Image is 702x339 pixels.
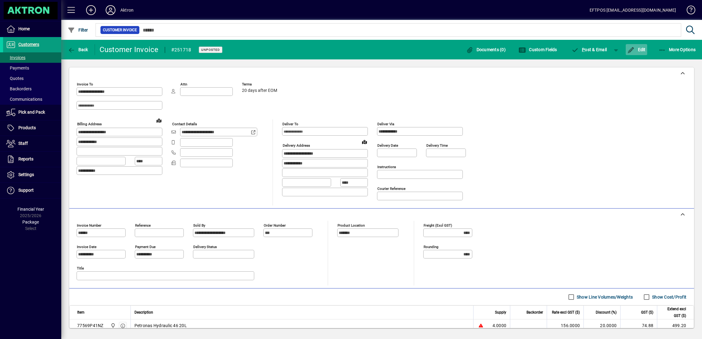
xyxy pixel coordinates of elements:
button: Add [81,5,101,16]
a: Support [3,183,61,198]
span: Petronas Hydraulic 46 20L [134,322,187,329]
span: Extend excl GST ($) [661,306,686,319]
div: 77569P41NZ [77,322,104,329]
mat-label: Reference [135,223,151,228]
mat-label: Invoice number [77,223,101,228]
span: Customer Invoice [103,27,137,33]
mat-label: Title [77,266,84,270]
span: Backorders [6,86,32,91]
span: 20 days after EOM [242,88,277,93]
span: Item [77,309,85,316]
span: Settings [18,172,34,177]
button: Documents (0) [464,44,507,55]
mat-label: Sold by [193,223,205,228]
mat-label: Product location [338,223,365,228]
span: Central [109,322,116,329]
mat-label: Instructions [377,165,396,169]
mat-label: Courier Reference [377,186,406,191]
button: Profile [101,5,120,16]
a: View on map [360,137,369,147]
a: View on map [154,115,164,125]
button: Filter [66,24,90,36]
app-page-header-button: Back [61,44,95,55]
a: Invoices [3,52,61,63]
mat-label: Invoice date [77,245,96,249]
button: Back [66,44,90,55]
mat-label: Delivery status [193,245,217,249]
td: 20.0000 [583,319,620,332]
button: Custom Fields [517,44,559,55]
a: Payments [3,63,61,73]
span: Edit [627,47,646,52]
a: Reports [3,152,61,167]
span: Reports [18,156,33,161]
span: Pick and Pack [18,110,45,115]
mat-label: Payment due [135,245,156,249]
div: Aktron [120,5,134,15]
a: Knowledge Base [682,1,694,21]
span: Support [18,188,34,193]
span: Financial Year [17,207,44,212]
span: Filter [68,28,88,32]
td: 499.20 [657,319,694,332]
a: Quotes [3,73,61,84]
span: Home [18,26,30,31]
a: Backorders [3,84,61,94]
span: Supply [495,309,506,316]
mat-label: Delivery time [426,143,448,148]
label: Show Line Volumes/Weights [576,294,633,300]
div: 156.0000 [551,322,580,329]
span: Documents (0) [466,47,506,52]
span: Customers [18,42,39,47]
span: Backorder [526,309,543,316]
mat-label: Deliver via [377,122,394,126]
mat-label: Invoice To [77,82,93,86]
span: Discount (%) [596,309,617,316]
span: ost & Email [572,47,607,52]
span: Back [68,47,88,52]
div: #251718 [171,45,191,55]
span: 4.0000 [493,322,507,329]
a: Products [3,120,61,136]
span: P [582,47,585,52]
div: Customer Invoice [100,45,159,55]
span: Communications [6,97,42,102]
span: Custom Fields [519,47,557,52]
span: Terms [242,82,279,86]
button: Post & Email [568,44,610,55]
mat-label: Deliver To [282,122,298,126]
span: Rate excl GST ($) [552,309,580,316]
span: Unposted [201,48,220,52]
span: Quotes [6,76,24,81]
a: Home [3,21,61,37]
a: Pick and Pack [3,105,61,120]
a: Staff [3,136,61,151]
mat-label: Rounding [424,245,438,249]
span: Description [134,309,153,316]
span: GST ($) [641,309,653,316]
span: Staff [18,141,28,146]
div: EFTPOS [EMAIL_ADDRESS][DOMAIN_NAME] [590,5,676,15]
mat-label: Delivery date [377,143,398,148]
button: More Options [657,44,697,55]
mat-label: Attn [180,82,187,86]
mat-label: Order number [264,223,286,228]
a: Communications [3,94,61,104]
span: More Options [659,47,696,52]
a: Settings [3,167,61,183]
label: Show Cost/Profit [651,294,686,300]
span: Invoices [6,55,25,60]
span: Package [22,220,39,224]
td: 74.88 [620,319,657,332]
mat-label: Freight (excl GST) [424,223,452,228]
span: Products [18,125,36,130]
span: Payments [6,66,29,70]
button: Edit [626,44,647,55]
